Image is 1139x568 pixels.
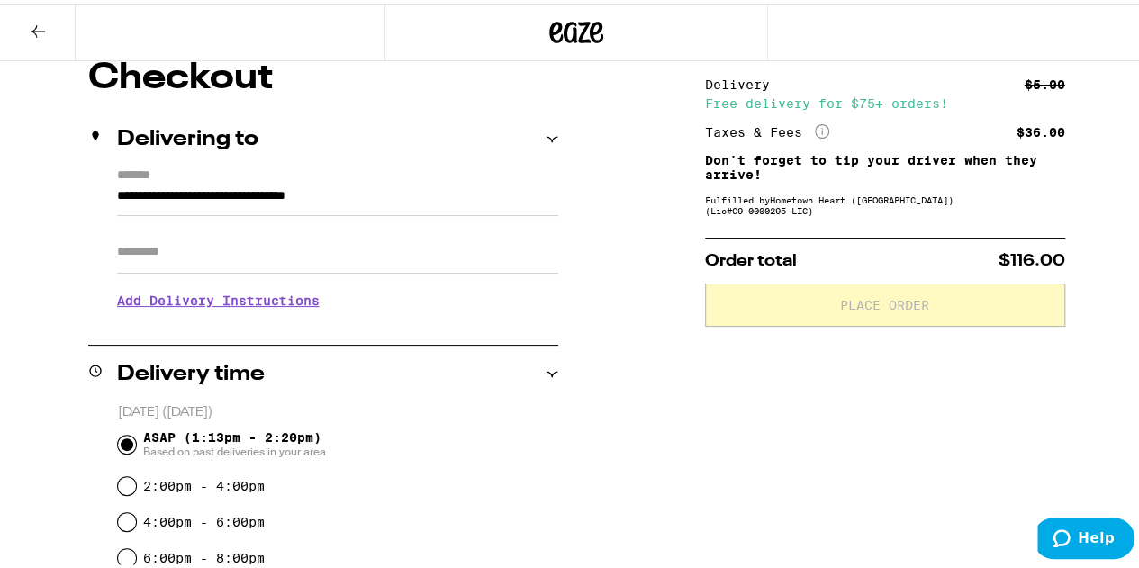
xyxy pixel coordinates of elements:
[117,318,558,332] p: We'll contact you at [PHONE_NUMBER] when we arrive
[705,149,1065,178] p: Don't forget to tip your driver when they arrive!
[143,547,265,562] label: 6:00pm - 8:00pm
[705,94,1065,106] div: Free delivery for $75+ orders!
[117,276,558,318] h3: Add Delivery Instructions
[1025,75,1065,87] div: $5.00
[705,249,797,266] span: Order total
[705,75,782,87] div: Delivery
[705,280,1065,323] button: Place Order
[117,125,258,147] h2: Delivering to
[705,121,829,137] div: Taxes & Fees
[143,441,326,455] span: Based on past deliveries in your area
[143,511,265,526] label: 4:00pm - 6:00pm
[117,360,265,382] h2: Delivery time
[143,475,265,490] label: 2:00pm - 4:00pm
[705,191,1065,212] div: Fulfilled by Hometown Heart ([GEOGRAPHIC_DATA]) (Lic# C9-0000295-LIC )
[840,295,929,308] span: Place Order
[143,427,326,455] span: ASAP (1:13pm - 2:20pm)
[118,401,558,418] p: [DATE] ([DATE])
[1017,122,1065,135] div: $36.00
[88,57,558,93] h1: Checkout
[999,249,1065,266] span: $116.00
[1037,514,1134,559] iframe: Opens a widget where you can find more information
